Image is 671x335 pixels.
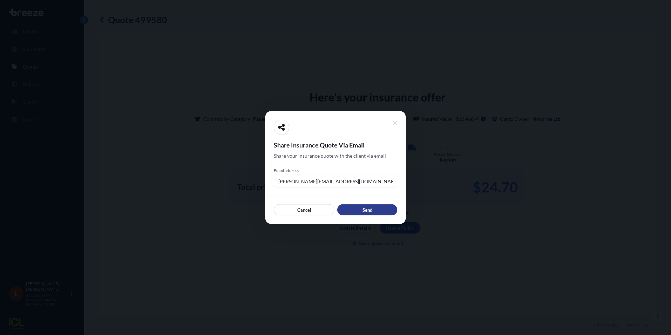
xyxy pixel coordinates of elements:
[274,204,334,216] button: Cancel
[274,152,386,159] span: Share your insurance quote with the client via email
[274,141,397,149] span: Share Insurance Quote Via Email
[337,204,397,216] button: Send
[274,168,397,173] span: Email address
[363,206,372,214] p: Send
[297,206,311,214] p: Cancel
[274,175,397,188] input: example@gmail.com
